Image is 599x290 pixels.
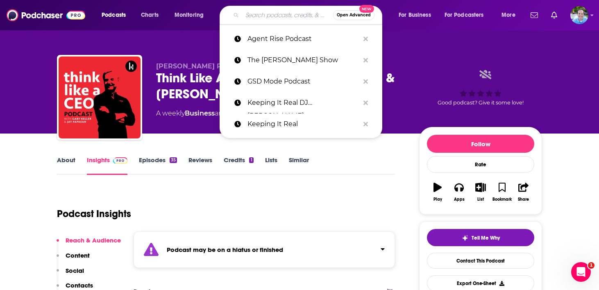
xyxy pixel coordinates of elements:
[57,251,90,267] button: Content
[249,157,253,163] div: 1
[445,9,484,21] span: For Podcasters
[247,113,359,135] p: Keeping It Real
[518,197,529,202] div: Share
[427,156,534,173] div: Rate
[102,9,126,21] span: Podcasts
[513,177,534,207] button: Share
[439,9,496,22] button: open menu
[491,177,513,207] button: Bookmark
[427,135,534,153] button: Follow
[57,267,84,282] button: Social
[170,157,177,163] div: 35
[188,156,212,175] a: Reviews
[175,9,204,21] span: Monitoring
[289,156,309,175] a: Similar
[570,6,588,24] span: Logged in as johnnemo
[448,177,470,207] button: Apps
[156,62,277,70] span: [PERSON_NAME] Podcast Network
[169,9,214,22] button: open menu
[57,236,121,251] button: Reach & Audience
[220,50,382,71] a: The [PERSON_NAME] Show
[247,28,359,50] p: Agent Rise Podcast
[419,62,542,113] div: Good podcast? Give it some love!
[7,7,85,23] img: Podchaser - Follow, Share and Rate Podcasts
[220,92,382,113] a: Keeping It Real DJ [PERSON_NAME]
[66,251,90,259] p: Content
[570,6,588,24] img: User Profile
[399,9,431,21] span: For Business
[156,109,293,118] div: A weekly podcast
[438,100,524,106] span: Good podcast? Give it some love!
[496,9,526,22] button: open menu
[113,157,127,164] img: Podchaser Pro
[427,253,534,269] a: Contact This Podcast
[66,267,84,274] p: Social
[220,28,382,50] a: Agent Rise Podcast
[242,9,333,22] input: Search podcasts, credits, & more...
[470,177,491,207] button: List
[224,156,253,175] a: Credits1
[215,109,227,117] span: and
[66,236,121,244] p: Reach & Audience
[454,197,465,202] div: Apps
[477,197,484,202] div: List
[427,229,534,246] button: tell me why sparkleTell Me Why
[571,262,591,282] iframe: Intercom live chat
[59,57,141,138] img: Think Like A CEO with Gary Keller & Jay Papasan
[134,231,395,268] section: Click to expand status details
[167,246,283,254] strong: Podcast may be on a hiatus or finished
[359,5,374,13] span: New
[247,92,359,113] p: Keeping It Real DJ Paris
[472,235,500,241] span: Tell Me Why
[527,8,541,22] a: Show notifications dropdown
[220,71,382,92] a: GSD Mode Podcast
[501,9,515,21] span: More
[227,6,390,25] div: Search podcasts, credits, & more...
[492,197,512,202] div: Bookmark
[57,208,131,220] h1: Podcast Insights
[427,177,448,207] button: Play
[136,9,163,22] a: Charts
[185,109,215,117] a: Business
[66,281,93,289] p: Contacts
[265,156,277,175] a: Lists
[96,9,136,22] button: open menu
[139,156,177,175] a: Episodes35
[393,9,441,22] button: open menu
[570,6,588,24] button: Show profile menu
[247,71,359,92] p: GSD Mode Podcast
[87,156,127,175] a: InsightsPodchaser Pro
[141,9,159,21] span: Charts
[433,197,442,202] div: Play
[588,262,594,269] span: 1
[220,113,382,135] a: Keeping It Real
[548,8,560,22] a: Show notifications dropdown
[333,10,374,20] button: Open AdvancedNew
[462,235,468,241] img: tell me why sparkle
[337,13,371,17] span: Open Advanced
[247,50,359,71] p: The Brian Buffini Show
[57,156,75,175] a: About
